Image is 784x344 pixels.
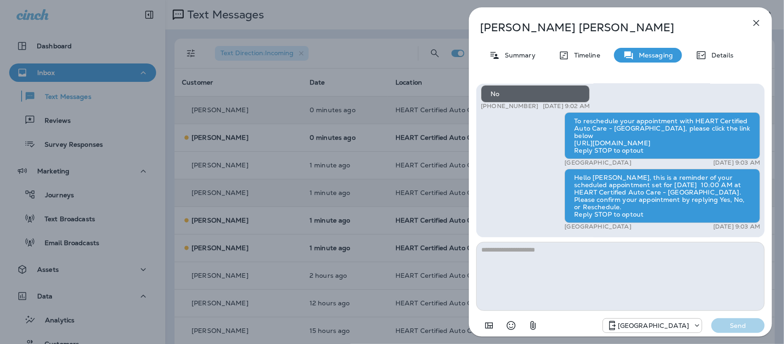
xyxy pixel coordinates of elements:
p: [GEOGRAPHIC_DATA] [564,223,631,230]
button: Add in a premade template [480,316,498,335]
p: [PERSON_NAME] [PERSON_NAME] [480,21,731,34]
p: [GEOGRAPHIC_DATA] [618,322,689,329]
button: Select an emoji [502,316,520,335]
p: [PHONE_NUMBER] [481,103,538,110]
p: [GEOGRAPHIC_DATA] [564,159,631,166]
p: Messaging [634,52,673,59]
p: [DATE] 9:03 AM [713,159,760,166]
div: To reschedule your appointment with HEART Certified Auto Care - [GEOGRAPHIC_DATA], please click t... [564,112,760,159]
div: Hello [PERSON_NAME], this is a reminder of your scheduled appointment set for [DATE] 10:00 AM at ... [564,169,760,223]
div: No [481,85,590,103]
p: Summary [500,52,536,59]
p: Details [707,52,733,59]
p: [DATE] 9:02 AM [543,103,590,110]
p: Timeline [570,52,600,59]
p: [DATE] 9:03 AM [713,223,760,230]
div: +1 (847) 262-3704 [603,320,702,331]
